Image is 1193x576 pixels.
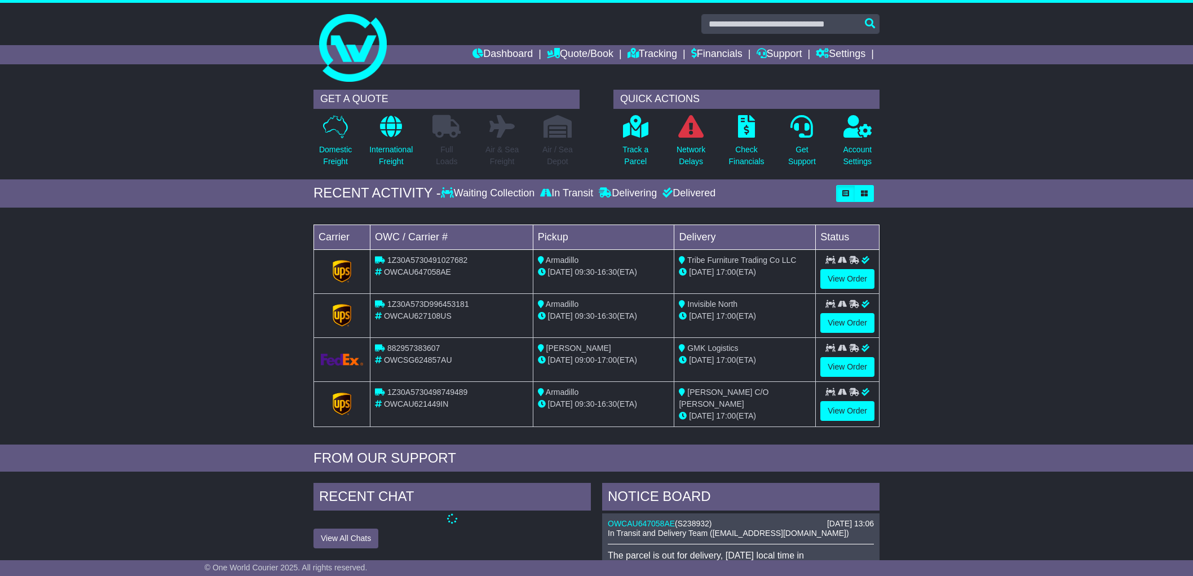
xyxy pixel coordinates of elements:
div: - (ETA) [538,398,670,410]
span: 16:30 [597,311,617,320]
span: [DATE] [689,267,714,276]
span: Invisible North [687,300,737,309]
span: 16:30 [597,267,617,276]
a: CheckFinancials [728,115,765,174]
p: Track a Parcel [622,144,648,168]
span: S238932 [678,519,709,528]
p: Air / Sea Depot [542,144,573,168]
span: [DATE] [689,355,714,364]
span: [DATE] [548,311,573,320]
span: [DATE] [548,267,573,276]
span: 1Z30A5730491027682 [387,256,467,265]
span: Armadillo [546,388,578,397]
span: 17:00 [716,355,736,364]
span: 09:00 [575,355,595,364]
img: GetCarrierServiceLogo [333,393,352,415]
div: Delivering [596,187,660,200]
div: (ETA) [679,410,811,422]
div: (ETA) [679,310,811,322]
a: InternationalFreight [369,115,413,174]
span: [DATE] [548,399,573,408]
span: GMK Logistics [687,344,738,353]
div: - (ETA) [538,354,670,366]
td: Carrier [314,225,370,249]
img: GetCarrierServiceLogo [333,304,352,327]
span: OWCAU647058AE [384,267,451,276]
div: (ETA) [679,266,811,278]
a: View Order [820,357,874,377]
a: View Order [820,313,874,333]
a: NetworkDelays [676,115,706,174]
div: GET A QUOTE [313,90,580,109]
img: GetCarrierServiceLogo [321,354,363,366]
p: Full Loads [432,144,461,168]
a: Tracking [628,45,677,64]
img: GetCarrierServiceLogo [333,260,352,283]
span: Tribe Furniture Trading Co LLC [687,256,796,265]
span: © One World Courier 2025. All rights reserved. [205,563,368,572]
span: 09:30 [575,399,595,408]
p: Check Financials [729,144,765,168]
p: Get Support [788,144,816,168]
div: - (ETA) [538,310,670,322]
span: Armadillo [546,256,578,265]
td: Delivery [674,225,816,249]
td: OWC / Carrier # [370,225,533,249]
span: 882957383607 [387,344,440,353]
span: 09:30 [575,267,595,276]
a: Support [757,45,802,64]
span: 09:30 [575,311,595,320]
span: 17:00 [716,267,736,276]
span: 1Z30A5730498749489 [387,388,467,397]
span: [DATE] [689,411,714,420]
a: Quote/Book [547,45,613,64]
p: Account Settings [843,144,872,168]
td: Status [816,225,880,249]
p: Air & Sea Freight [485,144,519,168]
a: DomesticFreight [319,115,352,174]
a: Track aParcel [622,115,649,174]
span: [DATE] [548,355,573,364]
a: Financials [691,45,743,64]
div: (ETA) [679,354,811,366]
td: Pickup [533,225,674,249]
span: 17:00 [716,311,736,320]
div: NOTICE BOARD [602,483,880,513]
p: Network Delays [677,144,705,168]
span: [PERSON_NAME] C/O [PERSON_NAME] [679,388,768,408]
button: View All Chats [313,529,378,548]
span: In Transit and Delivery Team ([EMAIL_ADDRESS][DOMAIN_NAME]) [608,529,849,538]
span: OWCAU621449IN [384,399,448,408]
span: 16:30 [597,399,617,408]
span: [DATE] [689,311,714,320]
span: [PERSON_NAME] [546,344,611,353]
a: View Order [820,269,874,289]
span: OWCAU627108US [384,311,452,320]
a: Settings [816,45,865,64]
div: - (ETA) [538,266,670,278]
p: The parcel is out for delivery, [DATE] local time in [GEOGRAPHIC_DATA] [608,550,874,571]
div: FROM OUR SUPPORT [313,450,880,467]
div: QUICK ACTIONS [613,90,880,109]
span: OWCSG624857AU [384,355,452,364]
a: GetSupport [788,115,816,174]
p: Domestic Freight [319,144,352,168]
a: OWCAU647058AE [608,519,675,528]
span: 17:00 [716,411,736,420]
div: RECENT CHAT [313,483,591,513]
a: AccountSettings [843,115,873,174]
div: Delivered [660,187,715,200]
span: 1Z30A573D996453181 [387,300,469,309]
div: RECENT ACTIVITY - [313,185,441,201]
span: 17:00 [597,355,617,364]
p: International Freight [369,144,413,168]
a: Dashboard [472,45,533,64]
a: View Order [820,401,874,421]
span: Armadillo [546,300,578,309]
div: Waiting Collection [441,187,537,200]
div: ( ) [608,519,874,529]
div: In Transit [537,187,596,200]
div: [DATE] 13:06 [827,519,874,529]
